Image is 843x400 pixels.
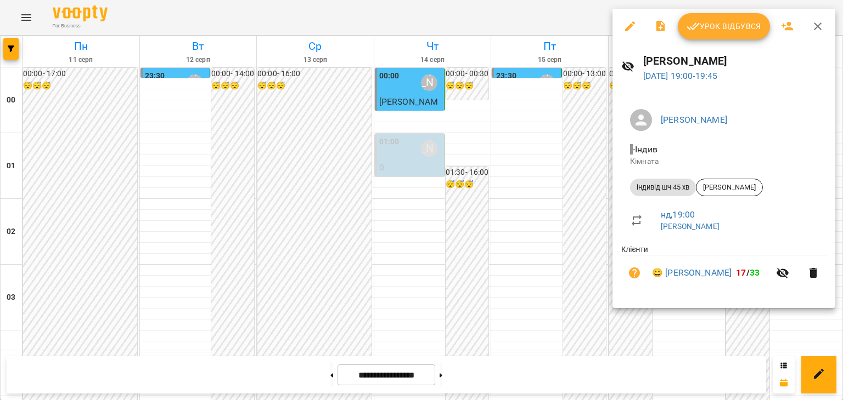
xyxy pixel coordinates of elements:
[661,222,720,231] a: [PERSON_NAME]
[630,144,660,155] span: - Індив
[643,53,827,70] h6: [PERSON_NAME]
[678,13,770,39] button: Урок відбувся
[736,267,760,278] b: /
[643,71,718,81] a: [DATE] 19:00-19:45
[661,209,695,220] a: нд , 19:00
[750,267,760,278] span: 33
[696,182,762,192] span: [PERSON_NAME]
[696,179,763,196] div: [PERSON_NAME]
[652,266,732,279] a: 😀 [PERSON_NAME]
[630,182,696,192] span: індивід шч 45 хв
[736,267,746,278] span: 17
[621,244,827,295] ul: Клієнти
[621,260,648,286] button: Візит ще не сплачено. Додати оплату?
[687,20,761,33] span: Урок відбувся
[661,115,727,125] a: [PERSON_NAME]
[630,156,818,167] p: Кімната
